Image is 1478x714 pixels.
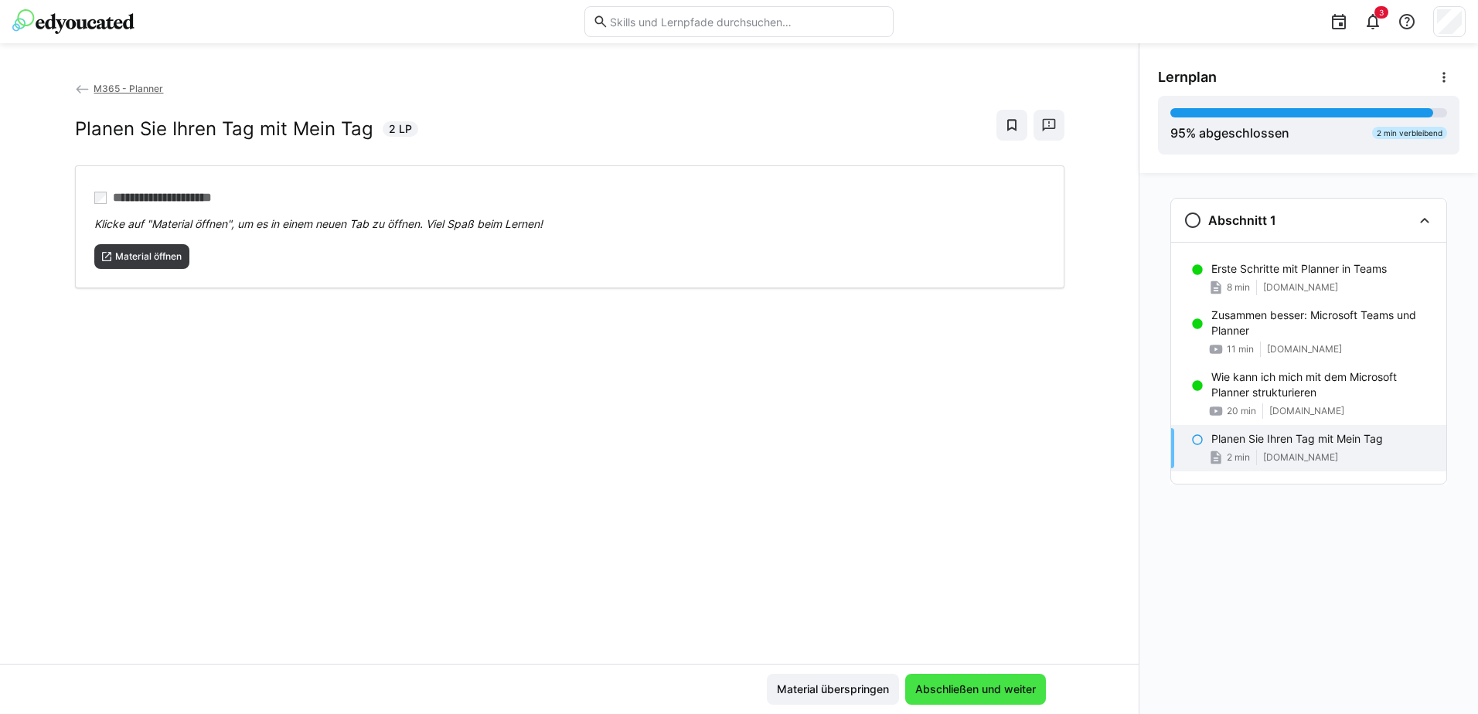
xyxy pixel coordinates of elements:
[1227,281,1250,294] span: 8 min
[75,83,164,94] a: M365 - Planner
[1379,8,1384,17] span: 3
[94,244,190,269] button: Material öffnen
[75,117,373,141] h2: Planen Sie Ihren Tag mit Mein Tag
[1227,405,1256,417] span: 20 min
[1227,343,1254,355] span: 11 min
[913,682,1038,697] span: Abschließen und weiter
[1170,125,1186,141] span: 95
[1211,261,1387,277] p: Erste Schritte mit Planner in Teams
[1158,69,1217,86] span: Lernplan
[389,121,412,137] span: 2 LP
[1372,127,1447,139] div: 2 min verbleibend
[1170,124,1289,142] div: % abgeschlossen
[1267,343,1342,355] span: [DOMAIN_NAME]
[114,250,183,263] span: Material öffnen
[1211,308,1434,338] p: Zusammen besser: Microsoft Teams und Planner
[1263,451,1338,464] span: [DOMAIN_NAME]
[905,674,1046,705] button: Abschließen und weiter
[1211,369,1434,400] p: Wie kann ich mich mit dem Microsoft Planner strukturieren
[775,682,891,697] span: Material überspringen
[94,217,543,230] span: Klicke auf "Material öffnen", um es in einem neuen Tab zu öffnen. Viel Spaß beim Lernen!
[608,15,885,29] input: Skills und Lernpfade durchsuchen…
[767,674,899,705] button: Material überspringen
[1208,212,1276,228] h3: Abschnitt 1
[1227,451,1250,464] span: 2 min
[1269,405,1344,417] span: [DOMAIN_NAME]
[1263,281,1338,294] span: [DOMAIN_NAME]
[94,83,163,94] span: M365 - Planner
[1211,431,1383,447] p: Planen Sie Ihren Tag mit Mein Tag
